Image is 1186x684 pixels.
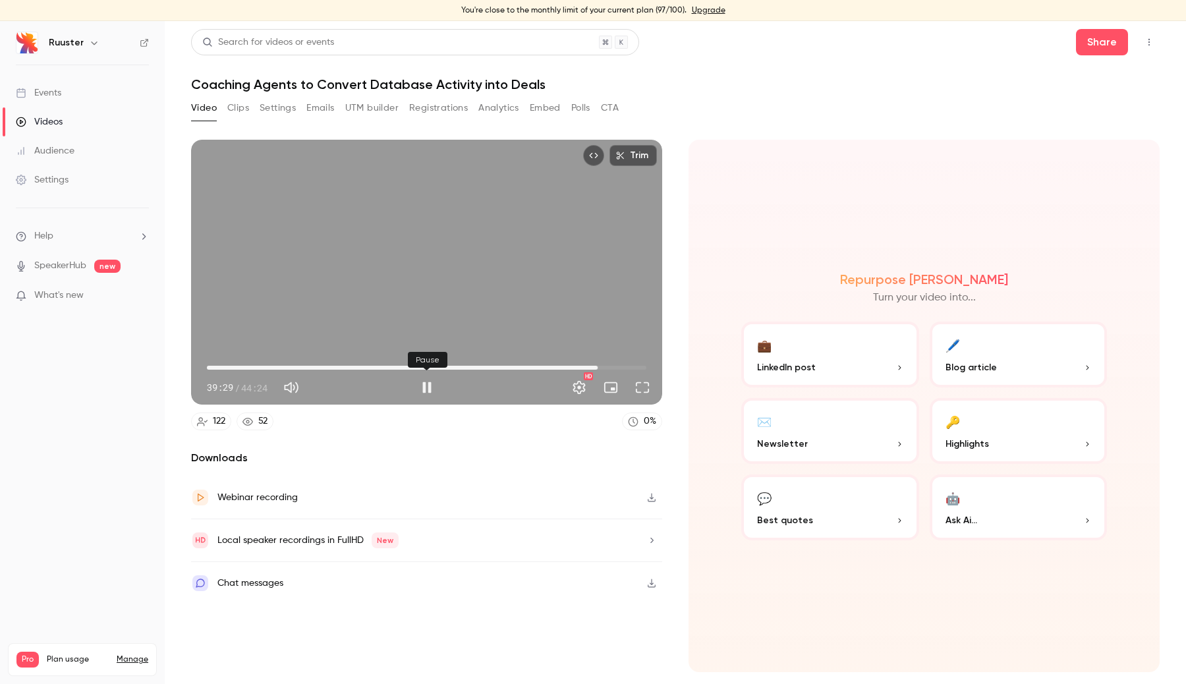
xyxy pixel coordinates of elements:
[757,335,772,355] div: 💼
[609,145,657,166] button: Trim
[217,532,399,548] div: Local speaker recordings in FullHD
[16,173,69,186] div: Settings
[306,98,334,119] button: Emails
[644,414,656,428] div: 0 %
[930,322,1108,387] button: 🖊️Blog article
[566,374,592,401] button: Settings
[117,654,148,665] a: Manage
[47,654,109,665] span: Plan usage
[191,413,231,430] a: 122
[598,374,624,401] button: Turn on miniplayer
[622,413,662,430] a: 0%
[94,260,121,273] span: new
[629,374,656,401] button: Full screen
[414,374,440,401] button: Pause
[217,575,283,591] div: Chat messages
[345,98,399,119] button: UTM builder
[207,381,233,395] span: 39:29
[409,98,468,119] button: Registrations
[16,652,39,668] span: Pro
[1076,29,1128,55] button: Share
[372,532,399,548] span: New
[946,513,977,527] span: Ask Ai...
[191,76,1160,92] h1: Coaching Agents to Convert Database Activity into Deals
[34,259,86,273] a: SpeakerHub
[601,98,619,119] button: CTA
[408,352,447,368] div: Pause
[235,381,240,395] span: /
[741,474,919,540] button: 💬Best quotes
[946,360,997,374] span: Blog article
[930,474,1108,540] button: 🤖Ask Ai...
[757,488,772,508] div: 💬
[757,513,813,527] span: Best quotes
[16,229,149,243] li: help-dropdown-opener
[757,411,772,432] div: ✉️
[840,271,1008,287] h2: Repurpose [PERSON_NAME]
[217,490,298,505] div: Webinar recording
[34,229,53,243] span: Help
[946,437,989,451] span: Highlights
[873,290,976,306] p: Turn your video into...
[741,398,919,464] button: ✉️Newsletter
[16,115,63,128] div: Videos
[584,372,593,380] div: HD
[946,411,960,432] div: 🔑
[741,322,919,387] button: 💼LinkedIn post
[478,98,519,119] button: Analytics
[278,374,304,401] button: Mute
[757,360,816,374] span: LinkedIn post
[258,414,268,428] div: 52
[202,36,334,49] div: Search for videos or events
[1139,32,1160,53] button: Top Bar Actions
[207,381,268,395] div: 39:29
[213,414,225,428] div: 122
[946,335,960,355] div: 🖊️
[946,488,960,508] div: 🤖
[49,36,84,49] h6: Ruuster
[930,398,1108,464] button: 🔑Highlights
[34,289,84,302] span: What's new
[260,98,296,119] button: Settings
[530,98,561,119] button: Embed
[237,413,273,430] a: 52
[241,381,268,395] span: 44:24
[692,5,725,16] a: Upgrade
[191,98,217,119] button: Video
[16,32,38,53] img: Ruuster
[757,437,808,451] span: Newsletter
[16,144,74,157] div: Audience
[16,86,61,100] div: Events
[571,98,590,119] button: Polls
[227,98,249,119] button: Clips
[191,450,662,466] h2: Downloads
[583,145,604,166] button: Embed video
